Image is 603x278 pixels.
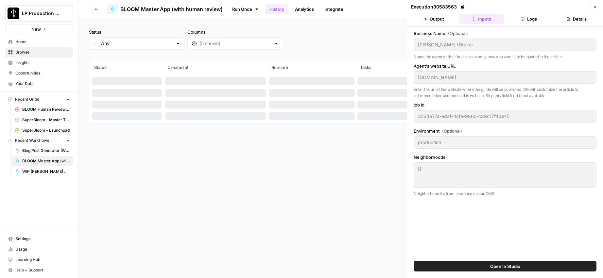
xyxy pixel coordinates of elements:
label: Environment [414,128,596,134]
span: Usage [15,246,70,252]
label: Status [89,29,185,35]
span: WIP [PERSON_NAME] Blog writer [22,169,70,174]
span: (Optional) [448,30,468,37]
button: Workspace: LP Production Workloads [5,5,73,22]
label: Business Name [414,30,596,37]
label: Neighborhoods [414,154,596,160]
span: Recent Workflows [15,138,49,143]
span: SuperBloom - Master Topic List [22,117,70,123]
span: BLOOM Master App (with human review) [120,5,223,13]
a: Usage [5,244,73,254]
span: Your Data [15,81,70,87]
span: Browse [15,49,70,55]
a: Home [5,37,73,47]
label: job id [414,102,596,108]
span: Insights [15,60,70,66]
button: Recent Grids [5,94,73,104]
input: http://www.agentLux.com [418,74,592,81]
a: Integrate [320,4,347,14]
button: Logs [507,14,552,24]
a: Run Once [228,4,263,15]
a: WIP [PERSON_NAME] Blog writer [12,166,73,177]
a: Opportunities [5,68,73,78]
span: (Optional) [442,128,462,134]
button: Details [554,14,599,24]
textarea: [] [418,165,592,172]
span: SuperBloom - Launchpad [22,127,70,133]
a: BLOOM Master App (with human review) [107,4,223,14]
a: Learning Hub [5,254,73,265]
a: BLOOM Master App (with human review) [12,156,73,166]
p: Name the agent or their business exactly how you want it to be quoted in the article [414,54,596,60]
a: Settings [5,234,73,244]
span: BLOOM Master App (with human review) [22,158,70,164]
button: Recent Workflows [5,136,73,145]
a: Browse [5,47,73,57]
span: BLOOM Human Review (ver2) [22,106,70,112]
span: Learning Hub [15,257,70,263]
button: Inputs [459,14,504,24]
a: Analytics [291,4,318,14]
div: Execution 30583563 [411,4,466,10]
span: Help + Support [15,267,70,273]
th: Created at [164,61,267,75]
span: LP Production Workloads [22,10,61,17]
button: Help + Support [5,265,73,275]
p: Enter the url of the website where the guide will be published. We will customize the article to ... [414,86,596,99]
button: New [5,24,73,34]
label: Columns [187,29,283,35]
button: Open In Studio [414,261,596,271]
input: (5 shown) [199,40,271,47]
span: New [31,26,41,32]
th: Runtime [267,61,356,75]
a: SuperBloom - Master Topic List [12,115,73,125]
a: Blog Post Generator (Writer + Fact Checker) [12,145,73,156]
p: Neighborhood list from company on our CMS [414,190,596,197]
th: Status [90,61,164,75]
span: Settings [15,236,70,242]
a: SuperBloom - Launchpad [12,125,73,136]
span: Recent Grids [15,96,39,102]
span: Blog Post Generator (Writer + Fact Checker) [22,148,70,154]
a: Insights [5,57,73,68]
img: LP Production Workloads Logo [8,8,19,19]
span: Home [15,39,70,45]
a: History [266,4,288,14]
button: Output [411,14,456,24]
a: BLOOM Human Review (ver2) [12,104,73,115]
span: Open In Studio [490,263,520,270]
th: Tasks [356,61,426,75]
input: Any [101,40,173,47]
span: Opportunities [15,70,70,76]
label: Agent's website URL [414,63,596,69]
a: Your Data [5,78,73,89]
